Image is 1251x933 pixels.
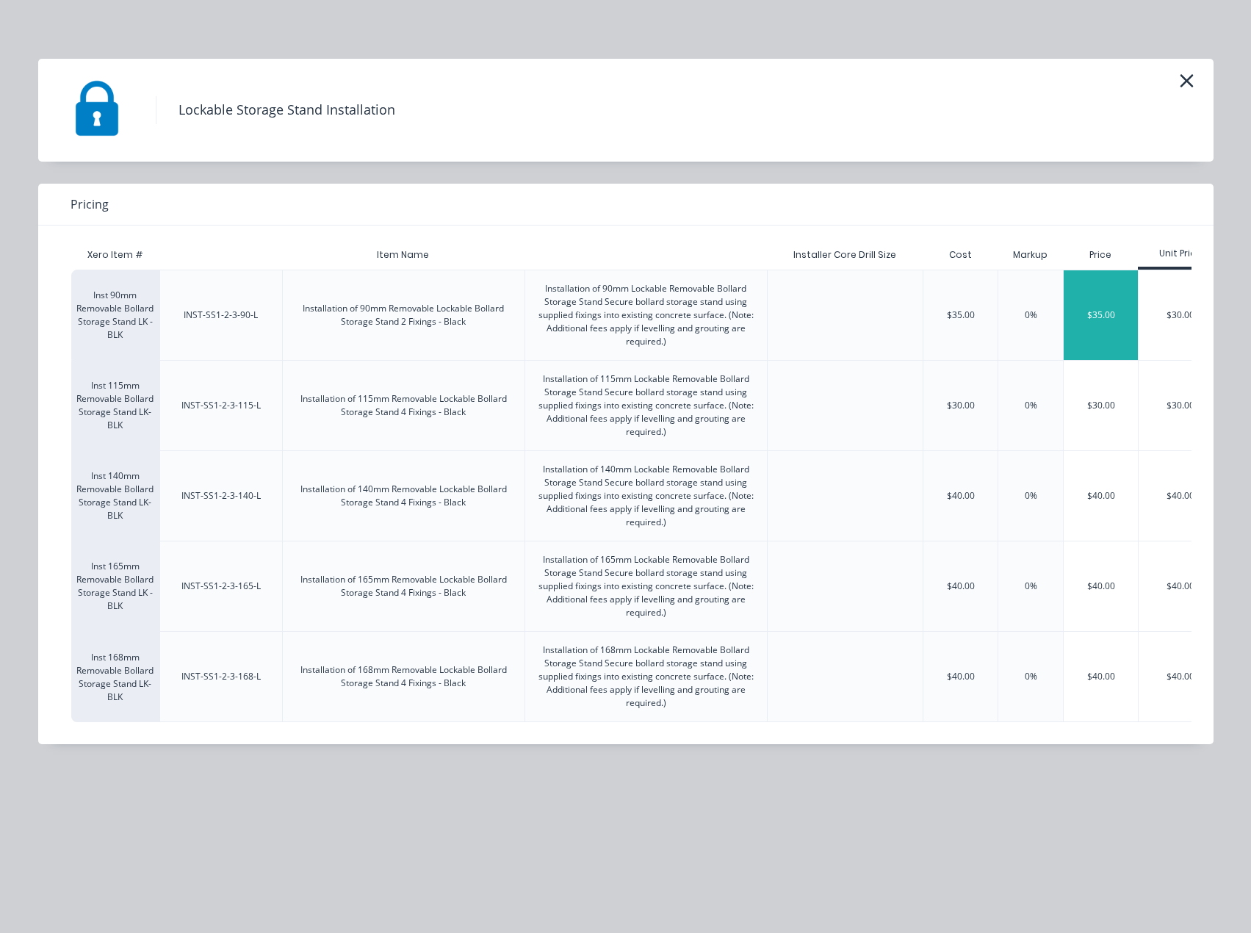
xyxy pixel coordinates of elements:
[295,392,513,419] div: Installation of 115mm Removable Lockable Bollard Storage Stand 4 Fixings - Black
[782,237,908,273] div: Installer Core Drill Size
[184,309,258,322] div: INST-SS1-2-3-90-L
[1025,309,1037,322] div: 0%
[947,489,975,502] div: $40.00
[1139,451,1222,541] div: $40.00
[1139,361,1222,450] div: $30.00
[1025,670,1037,683] div: 0%
[947,309,975,322] div: $35.00
[181,399,261,412] div: INST-SS1-2-3-115-L
[295,302,513,328] div: Installation of 90mm Removable Lockable Bollard Storage Stand 2 Fixings - Black
[1025,399,1037,412] div: 0%
[1025,580,1037,593] div: 0%
[71,631,159,722] div: Inst 168mm Removable Bollard Storage Stand LK- BLK
[181,670,261,683] div: INST-SS1-2-3-168-L
[71,360,159,450] div: Inst 115mm Removable Bollard Storage Stand LK-BLK
[71,270,159,360] div: Inst 90mm Removable Bollard Storage Stand LK - BLK
[947,399,975,412] div: $30.00
[537,644,755,710] div: Installation of 168mm Lockable Removable Bollard Storage Stand Secure bollard storage stand using...
[365,237,441,273] div: Item Name
[71,541,159,631] div: Inst 165mm Removable Bollard Storage Stand LK -BLK
[295,483,513,509] div: Installation of 140mm Removable Lockable Bollard Storage Stand 4 Fixings - Black
[998,240,1063,270] div: Markup
[295,573,513,599] div: Installation of 165mm Removable Lockable Bollard Storage Stand 4 Fixings - Black
[537,372,755,439] div: Installation of 115mm Lockable Removable Bollard Storage Stand Secure bollard storage stand using...
[923,240,998,270] div: Cost
[295,663,513,690] div: Installation of 168mm Removable Lockable Bollard Storage Stand 4 Fixings - Black
[1064,270,1138,360] div: $35.00
[1064,632,1138,721] div: $40.00
[1063,240,1138,270] div: Price
[71,450,159,541] div: Inst 140mm Removable Bollard Storage Stand LK- BLK
[537,553,755,619] div: Installation of 165mm Lockable Removable Bollard Storage Stand Secure bollard storage stand using...
[1064,541,1138,631] div: $40.00
[947,580,975,593] div: $40.00
[181,580,261,593] div: INST-SS1-2-3-165-L
[537,282,755,348] div: Installation of 90mm Lockable Removable Bollard Storage Stand Secure bollard storage stand using ...
[1139,632,1222,721] div: $40.00
[1064,361,1138,450] div: $30.00
[1025,489,1037,502] div: 0%
[181,489,261,502] div: INST-SS1-2-3-140-L
[1139,541,1222,631] div: $40.00
[1138,247,1222,260] div: Unit Price
[537,463,755,529] div: Installation of 140mm Lockable Removable Bollard Storage Stand Secure bollard storage stand using...
[71,240,159,270] div: Xero Item #
[156,96,417,124] h4: Lockable Storage Stand Installation
[1064,451,1138,541] div: $40.00
[947,670,975,683] div: $40.00
[71,195,109,213] span: Pricing
[1139,270,1222,360] div: $30.00
[60,73,134,147] img: Lockable Storage Stand Installation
